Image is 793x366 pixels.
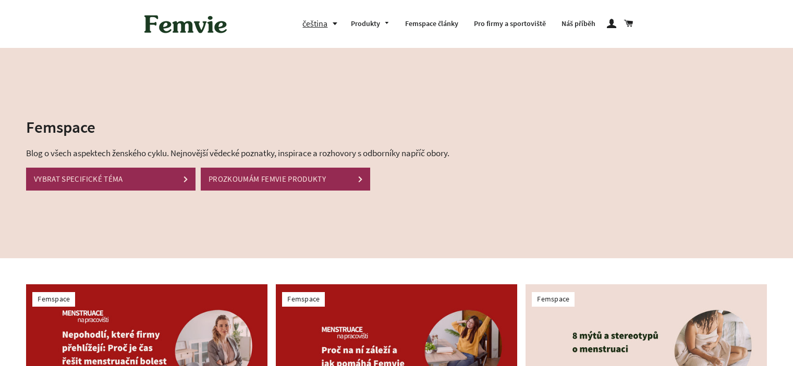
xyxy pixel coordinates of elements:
h2: Femspace [26,116,461,138]
a: Femspace [38,294,70,304]
img: Femvie [139,8,233,40]
a: Femspace [537,294,569,304]
a: PROZKOUMÁM FEMVIE PRODUKTY [201,168,370,190]
p: Blog o všech aspektech ženského cyklu. Nejnovější vědecké poznatky, inspirace a rozhovory s odbor... [26,146,461,160]
a: VYBRAT SPECIFICKÉ TÉMA [26,168,196,190]
a: Femspace [287,294,320,304]
a: Produkty [343,10,397,37]
a: Náš příběh [554,10,603,37]
a: Pro firmy a sportoviště [466,10,554,37]
button: čeština [302,17,343,31]
a: Femspace články [397,10,466,37]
